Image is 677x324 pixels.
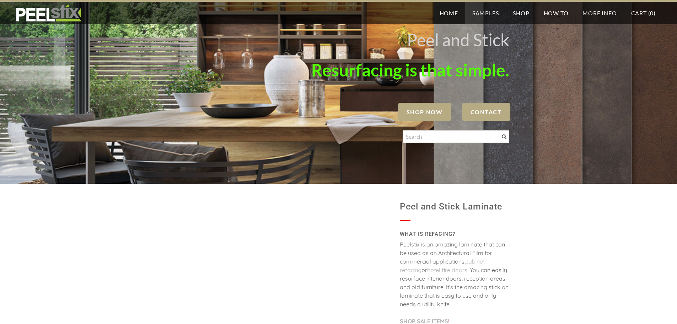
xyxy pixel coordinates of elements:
a: hotel fire doors [427,266,467,273]
a: Samples [465,2,506,24]
span: Search [502,134,506,139]
a: SHOP NOW [398,103,451,121]
a: Cart (0) [624,2,663,24]
a: Shop [506,2,536,24]
font: Resurfacing is that simple. [311,60,509,80]
a: Home [432,2,465,24]
h2: WHAT IS REFACING? [400,228,509,240]
a: cabinet refacing [400,258,485,273]
a: More Info [575,2,624,24]
span: 0 [650,10,654,16]
h1: Peel and Stick Laminate [400,198,509,215]
font: Peel and Stick ​ [407,30,509,50]
input: Search [403,130,509,143]
img: REFACE SUPPLIES [14,4,83,22]
a: Contact [462,103,510,121]
a: How To [537,2,576,24]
